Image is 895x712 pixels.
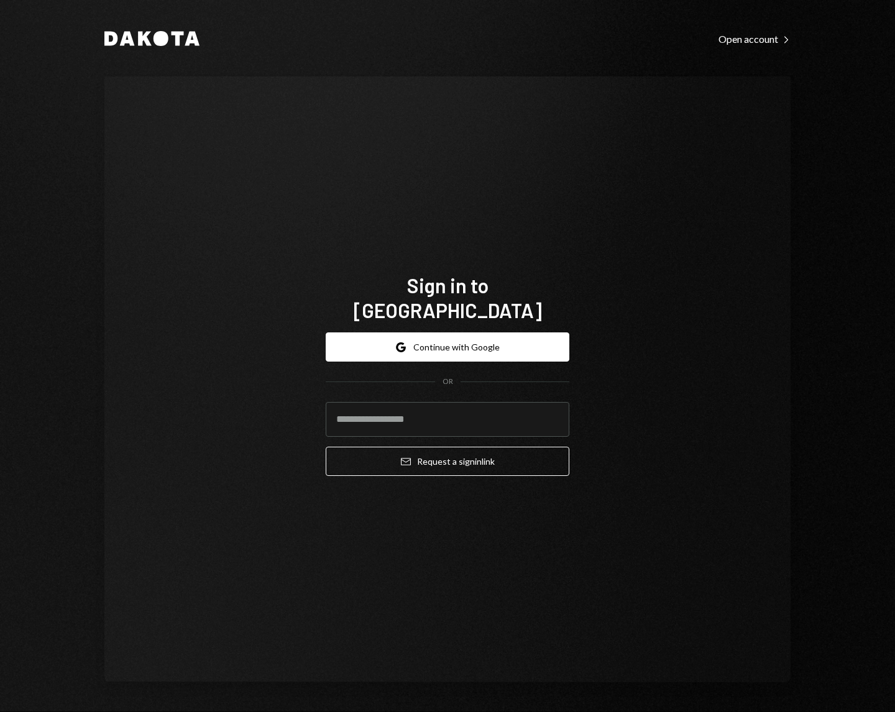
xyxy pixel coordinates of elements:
[443,377,453,387] div: OR
[718,33,791,45] div: Open account
[718,32,791,45] a: Open account
[326,273,569,322] h1: Sign in to [GEOGRAPHIC_DATA]
[326,332,569,362] button: Continue with Google
[326,447,569,476] button: Request a signinlink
